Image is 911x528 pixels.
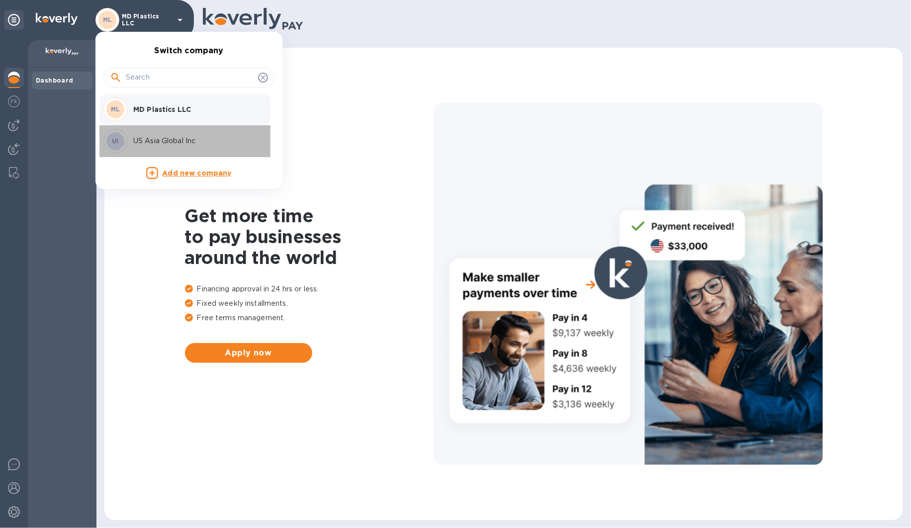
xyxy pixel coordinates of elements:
p: US Asia Global Inc [133,136,259,146]
b: UI [112,137,119,145]
b: ML [111,105,120,113]
p: MD Plastics LLC [133,104,259,114]
input: Search [126,70,254,85]
p: Add new company [162,168,231,179]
